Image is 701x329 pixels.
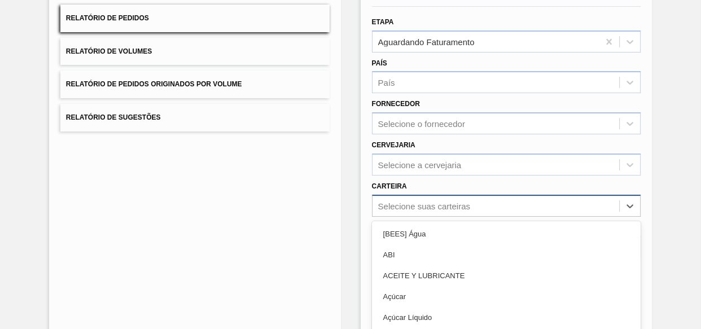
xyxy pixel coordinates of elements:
[372,307,641,328] div: Açúcar Líquido
[372,223,641,244] div: [BEES] Água
[378,160,462,169] div: Selecione a cervejaria
[372,265,641,286] div: ACEITE Y LUBRICANTE
[372,18,394,26] label: Etapa
[372,286,641,307] div: Açúcar
[372,59,387,67] label: País
[378,37,475,46] div: Aguardando Faturamento
[60,104,330,131] button: Relatório de Sugestões
[66,113,161,121] span: Relatório de Sugestões
[60,38,330,65] button: Relatório de Volumes
[372,182,407,190] label: Carteira
[372,244,641,265] div: ABI
[66,80,242,88] span: Relatório de Pedidos Originados por Volume
[60,5,330,32] button: Relatório de Pedidos
[60,71,330,98] button: Relatório de Pedidos Originados por Volume
[372,100,420,108] label: Fornecedor
[378,119,465,129] div: Selecione o fornecedor
[378,78,395,87] div: País
[66,14,149,22] span: Relatório de Pedidos
[378,201,470,210] div: Selecione suas carteiras
[372,141,415,149] label: Cervejaria
[66,47,152,55] span: Relatório de Volumes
